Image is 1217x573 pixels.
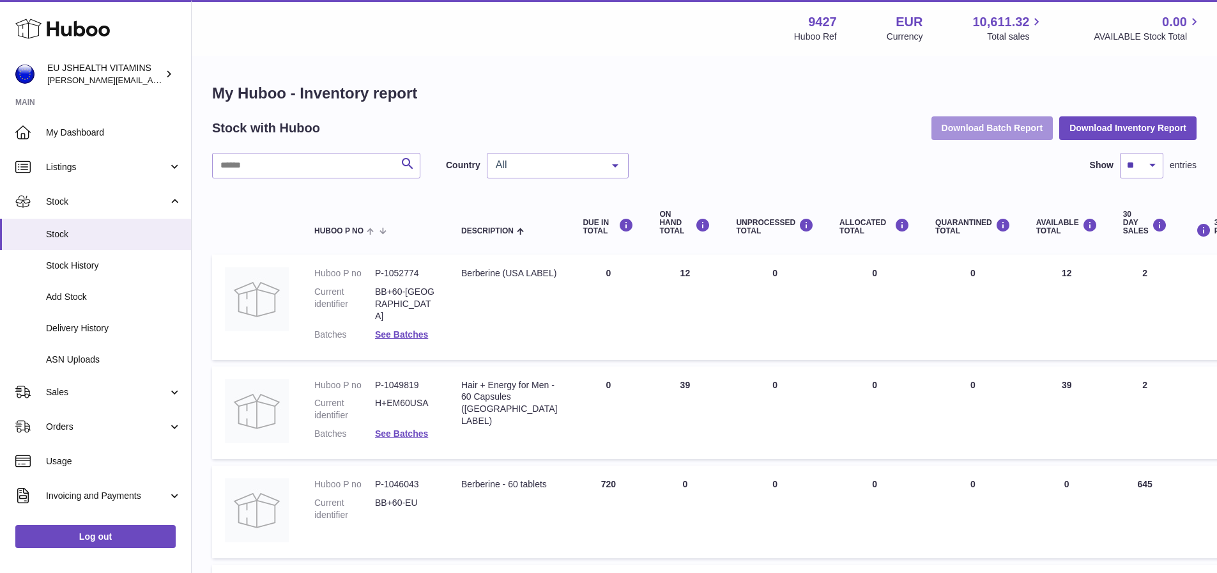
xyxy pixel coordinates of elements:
[314,286,375,322] dt: Current identifier
[723,466,827,558] td: 0
[314,227,364,235] span: Huboo P no
[46,228,181,240] span: Stock
[46,421,168,433] span: Orders
[970,268,976,278] span: 0
[314,478,375,491] dt: Huboo P no
[970,380,976,390] span: 0
[46,161,168,173] span: Listings
[375,329,428,340] a: See Batches
[1123,210,1167,236] div: 30 DAY SALES
[1036,218,1098,235] div: AVAILABLE Total
[794,31,837,43] div: Huboo Ref
[1110,366,1180,460] td: 2
[461,379,557,428] div: Hair + Energy for Men - 60 Capsules ([GEOGRAPHIC_DATA] LABEL)
[972,13,1044,43] a: 10,611.32 Total sales
[46,386,168,398] span: Sales
[972,13,1029,31] span: 10,611.32
[375,428,428,439] a: See Batches
[1094,31,1202,43] span: AVAILABLE Stock Total
[461,478,557,491] div: Berberine - 60 tablets
[583,218,634,235] div: DUE IN TOTAL
[375,267,436,279] dd: P-1052774
[723,255,827,359] td: 0
[987,31,1044,43] span: Total sales
[1110,255,1180,359] td: 2
[659,210,710,236] div: ON HAND Total
[570,366,647,460] td: 0
[1023,466,1110,558] td: 0
[46,455,181,467] span: Usage
[827,366,922,460] td: 0
[461,267,557,279] div: Berberine (USA LABEL)
[1090,159,1114,171] label: Show
[375,397,436,421] dd: H+EM60USA
[375,497,436,521] dd: BB+60-EU
[723,366,827,460] td: 0
[314,428,375,440] dt: Batches
[1170,159,1197,171] span: entries
[1162,13,1187,31] span: 0.00
[647,466,723,558] td: 0
[827,466,922,558] td: 0
[375,286,436,322] dd: BB+60-[GEOGRAPHIC_DATA]
[647,366,723,460] td: 39
[46,291,181,303] span: Add Stock
[314,379,375,391] dt: Huboo P no
[1059,116,1197,139] button: Download Inventory Report
[225,379,289,443] img: product image
[970,479,976,489] span: 0
[46,196,168,208] span: Stock
[375,478,436,491] dd: P-1046043
[46,260,181,272] span: Stock History
[827,255,922,359] td: 0
[446,159,480,171] label: Country
[15,65,34,84] img: laura@jessicasepel.com
[47,62,162,86] div: EU JSHEALTH VITAMINS
[46,127,181,139] span: My Dashboard
[47,75,256,85] span: [PERSON_NAME][EMAIL_ADDRESS][DOMAIN_NAME]
[314,267,375,279] dt: Huboo P no
[314,397,375,421] dt: Current identifier
[896,13,922,31] strong: EUR
[225,478,289,542] img: product image
[461,227,514,235] span: Description
[839,218,910,235] div: ALLOCATED Total
[375,379,436,391] dd: P-1049819
[493,159,602,171] span: All
[570,466,647,558] td: 720
[46,322,181,334] span: Delivery History
[1023,255,1110,359] td: 12
[1023,366,1110,460] td: 39
[46,354,181,366] span: ASN Uploads
[15,525,176,548] a: Log out
[46,490,168,502] span: Invoicing and Payments
[935,218,1011,235] div: QUARANTINED Total
[314,329,375,341] dt: Batches
[212,120,320,137] h2: Stock with Huboo
[887,31,923,43] div: Currency
[808,13,837,31] strong: 9427
[212,83,1197,104] h1: My Huboo - Inventory report
[647,255,723,359] td: 12
[570,255,647,359] td: 0
[1110,466,1180,558] td: 645
[1094,13,1202,43] a: 0.00 AVAILABLE Stock Total
[736,218,814,235] div: UNPROCESSED Total
[314,497,375,521] dt: Current identifier
[225,267,289,331] img: product image
[931,116,1053,139] button: Download Batch Report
